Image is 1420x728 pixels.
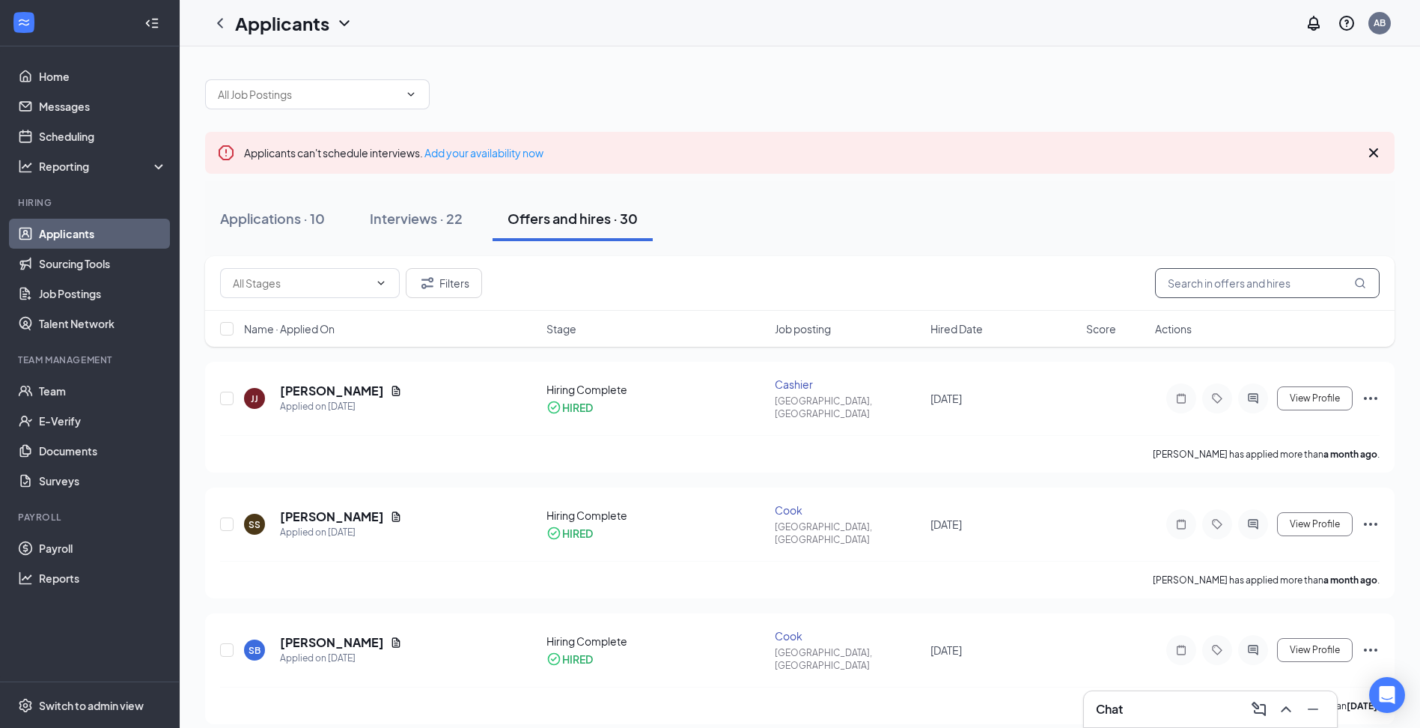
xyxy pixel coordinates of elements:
[1374,16,1386,29] div: AB
[18,159,33,174] svg: Analysis
[1208,644,1226,656] svg: Tag
[930,321,983,336] span: Hired Date
[424,146,543,160] a: Add your availability now
[775,646,921,672] div: [GEOGRAPHIC_DATA], [GEOGRAPHIC_DATA]
[39,563,167,593] a: Reports
[775,377,921,392] div: Cashier
[775,521,921,546] div: [GEOGRAPHIC_DATA], [GEOGRAPHIC_DATA]
[39,376,167,406] a: Team
[233,275,369,291] input: All Stages
[1304,700,1322,718] svg: Minimize
[235,10,329,36] h1: Applicants
[562,652,593,667] div: HIRED
[280,399,402,414] div: Applied on [DATE]
[1244,518,1262,530] svg: ActiveChat
[39,466,167,496] a: Surveys
[775,628,921,643] div: Cook
[775,503,921,518] div: Cook
[1277,386,1353,410] button: View Profile
[280,383,384,399] h5: [PERSON_NAME]
[930,392,962,405] span: [DATE]
[508,209,638,228] div: Offers and hires · 30
[18,698,33,713] svg: Settings
[280,525,402,540] div: Applied on [DATE]
[39,309,167,339] a: Talent Network
[1362,515,1380,533] svg: Ellipses
[39,698,144,713] div: Switch to admin view
[39,219,167,249] a: Applicants
[39,159,168,174] div: Reporting
[1305,14,1323,32] svg: Notifications
[280,634,384,651] h5: [PERSON_NAME]
[1369,677,1405,713] div: Open Intercom Messenger
[1096,701,1123,718] h3: Chat
[1153,574,1380,586] p: [PERSON_NAME] has applied more than .
[546,321,576,336] span: Stage
[39,279,167,309] a: Job Postings
[1244,392,1262,404] svg: ActiveChat
[1277,700,1295,718] svg: ChevronUp
[39,533,167,563] a: Payroll
[1323,449,1377,460] b: a month ago
[1290,519,1340,530] span: View Profile
[1208,518,1226,530] svg: Tag
[39,436,167,466] a: Documents
[775,321,831,336] span: Job posting
[1172,392,1190,404] svg: Note
[1155,321,1192,336] span: Actions
[244,146,543,160] span: Applicants can't schedule interviews.
[211,14,229,32] svg: ChevronLeft
[1153,448,1380,461] p: [PERSON_NAME] has applied more than .
[930,643,962,657] span: [DATE]
[370,209,463,228] div: Interviews · 22
[1247,697,1271,721] button: ComposeMessage
[335,14,353,32] svg: ChevronDown
[546,400,561,415] svg: CheckmarkCircle
[144,16,159,31] svg: Collapse
[218,86,399,103] input: All Job Postings
[1338,14,1356,32] svg: QuestionInfo
[546,526,561,541] svg: CheckmarkCircle
[1301,697,1325,721] button: Minimize
[390,511,402,523] svg: Document
[18,354,164,366] div: Team Management
[1244,644,1262,656] svg: ActiveChat
[1172,644,1190,656] svg: Note
[405,88,417,100] svg: ChevronDown
[406,268,482,298] button: Filter Filters
[1354,277,1366,289] svg: MagnifyingGlass
[251,392,258,405] div: JJ
[930,518,962,531] span: [DATE]
[217,144,235,162] svg: Error
[562,400,593,415] div: HIRED
[1086,321,1116,336] span: Score
[1277,638,1353,662] button: View Profile
[39,91,167,121] a: Messages
[390,637,402,649] svg: Document
[1290,645,1340,655] span: View Profile
[1362,389,1380,407] svg: Ellipses
[16,15,31,30] svg: WorkstreamLogo
[1155,268,1380,298] input: Search in offers and hires
[1323,574,1377,586] b: a month ago
[280,509,384,525] h5: [PERSON_NAME]
[249,644,260,657] div: SB
[546,652,561,667] svg: CheckmarkCircle
[220,209,325,228] div: Applications · 10
[1274,697,1298,721] button: ChevronUp
[1277,512,1353,536] button: View Profile
[418,274,436,292] svg: Filter
[1290,393,1340,404] span: View Profile
[375,277,387,289] svg: ChevronDown
[249,518,260,531] div: SS
[390,385,402,397] svg: Document
[1365,144,1383,162] svg: Cross
[1172,518,1190,530] svg: Note
[39,121,167,151] a: Scheduling
[1208,392,1226,404] svg: Tag
[280,651,402,666] div: Applied on [DATE]
[18,196,164,209] div: Hiring
[1250,700,1268,718] svg: ComposeMessage
[39,406,167,436] a: E-Verify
